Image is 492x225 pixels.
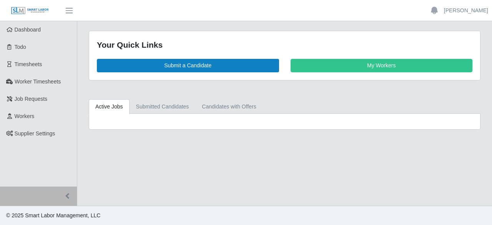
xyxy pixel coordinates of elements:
[11,7,49,15] img: SLM Logo
[291,59,473,72] a: My Workers
[97,59,279,72] a: Submit a Candidate
[15,44,26,50] span: Todo
[130,99,196,114] a: Submitted Candidates
[15,61,42,67] span: Timesheets
[15,27,41,33] span: Dashboard
[195,99,263,114] a: Candidates with Offers
[15,78,61,85] span: Worker Timesheets
[15,96,48,102] span: Job Requests
[15,130,55,137] span: Supplier Settings
[89,99,130,114] a: Active Jobs
[6,212,100,218] span: © 2025 Smart Labor Management, LLC
[15,113,35,119] span: Workers
[97,39,472,51] div: Your Quick Links
[444,7,488,15] a: [PERSON_NAME]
